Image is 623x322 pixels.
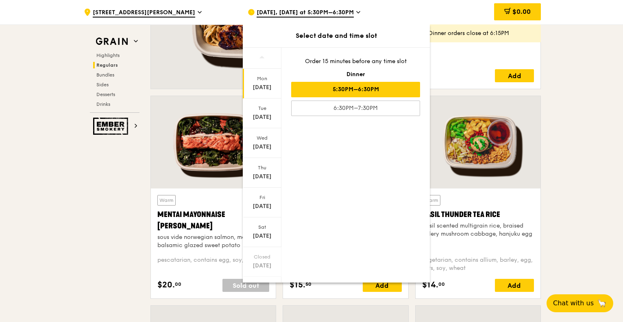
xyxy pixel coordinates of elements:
[157,195,176,206] div: Warm
[244,202,280,210] div: [DATE]
[244,173,280,181] div: [DATE]
[244,113,280,121] div: [DATE]
[93,118,131,135] img: Ember Smokery web logo
[422,279,438,291] span: $14.
[244,254,280,260] div: Closed
[157,279,175,291] span: $20.
[244,135,280,141] div: Wed
[157,256,269,272] div: pescatarian, contains egg, soy, wheat
[512,8,531,15] span: $0.00
[363,279,402,292] div: Add
[244,75,280,82] div: Mon
[244,194,280,201] div: Fri
[495,69,534,82] div: Add
[429,29,534,37] div: Dinner orders close at 6:15PM
[422,195,440,206] div: Warm
[243,31,430,41] div: Select date and time slot
[495,279,534,292] div: Add
[547,294,613,312] button: Chat with us🦙
[244,105,280,112] div: Tue
[290,279,305,291] span: $15.
[96,72,114,78] span: Bundles
[96,82,109,88] span: Sides
[597,298,607,308] span: 🦙
[244,143,280,151] div: [DATE]
[305,281,311,287] span: 50
[553,298,594,308] span: Chat with us
[244,262,280,270] div: [DATE]
[244,164,280,171] div: Thu
[291,70,420,79] div: Dinner
[96,62,118,68] span: Regulars
[257,9,354,18] span: [DATE], [DATE] at 5:30PM–6:30PM
[422,209,534,220] div: Basil Thunder Tea Rice
[222,279,269,292] div: Sold out
[291,101,420,116] div: 6:30PM–7:30PM
[291,82,420,97] div: 5:30PM–6:30PM
[157,233,269,250] div: sous vide norwegian salmon, mentaiko, balsamic glazed sweet potato
[175,281,181,287] span: 00
[96,92,115,97] span: Desserts
[422,222,534,238] div: basil scented multigrain rice, braised celery mushroom cabbage, hanjuku egg
[157,209,269,232] div: Mentai Mayonnaise [PERSON_NAME]
[96,53,120,58] span: Highlights
[244,83,280,92] div: [DATE]
[96,101,110,107] span: Drinks
[438,281,445,287] span: 00
[291,57,420,66] div: Order 15 minutes before any time slot
[244,224,280,230] div: Sat
[422,256,534,272] div: vegetarian, contains allium, barley, egg, nuts, soy, wheat
[93,34,131,49] img: Grain web logo
[244,232,280,240] div: [DATE]
[93,9,195,18] span: [STREET_ADDRESS][PERSON_NAME]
